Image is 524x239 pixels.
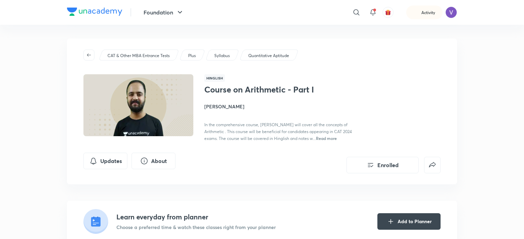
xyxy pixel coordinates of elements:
[316,135,337,141] span: Read more
[204,85,317,95] h1: Course on Arithmetic - Part I
[383,7,394,18] button: avatar
[188,53,196,59] p: Plus
[385,9,391,15] img: avatar
[413,8,419,17] img: activity
[248,53,289,59] p: Quantitative Aptitude
[445,7,457,18] img: Vatsal Kanodia
[424,157,441,173] button: false
[377,213,441,230] button: Add to Planner
[106,53,171,59] a: CAT & Other MBA Entrance Tests
[247,53,291,59] a: Quantitative Aptitude
[132,153,175,169] button: About
[213,53,231,59] a: Syllabus
[204,74,225,82] span: Hinglish
[83,153,127,169] button: Updates
[82,74,194,137] img: Thumbnail
[139,6,188,19] button: Foundation
[346,157,419,173] button: Enrolled
[67,8,122,18] a: Company Logo
[116,212,276,222] h4: Learn everyday from planner
[187,53,197,59] a: Plus
[214,53,230,59] p: Syllabus
[116,224,276,231] p: Choose a preferred time & watch these classes right from your planner
[204,103,358,110] h4: [PERSON_NAME]
[107,53,170,59] p: CAT & Other MBA Entrance Tests
[204,122,352,141] span: In the comprehensive course, [PERSON_NAME] will cover all the concepts of Arithmetic . This cours...
[67,8,122,16] img: Company Logo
